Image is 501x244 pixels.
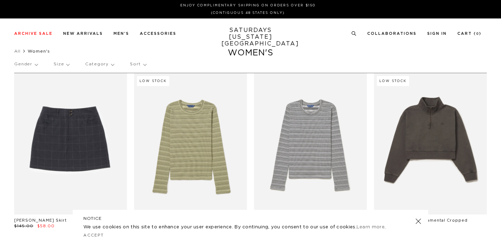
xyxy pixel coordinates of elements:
[17,3,479,8] p: Enjoy Complimentary Shipping on Orders Over $150
[85,56,114,72] p: Category
[83,233,104,237] a: Accept
[28,49,50,53] span: Women's
[14,56,38,72] p: Gender
[221,27,280,47] a: SATURDAYS[US_STATE][GEOGRAPHIC_DATA]
[14,218,67,222] a: [PERSON_NAME] Skirt
[367,32,417,36] a: Collaborations
[137,76,169,86] div: Low Stock
[14,224,33,228] span: $145.00
[54,56,69,72] p: Size
[37,224,55,228] span: $58.00
[457,32,481,36] a: Cart (0)
[476,32,479,36] small: 0
[83,215,418,222] h5: NOTICE
[427,32,447,36] a: Sign In
[14,49,21,53] a: All
[63,32,103,36] a: New Arrivals
[377,76,409,86] div: Low Stock
[114,32,129,36] a: Men's
[14,32,53,36] a: Archive Sale
[357,225,385,229] a: Learn more
[130,56,146,72] p: Sort
[83,224,392,231] p: We use cookies on this site to enhance your user experience. By continuing, you consent to our us...
[17,10,479,16] p: (Contiguous 48 States Only)
[140,32,176,36] a: Accessories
